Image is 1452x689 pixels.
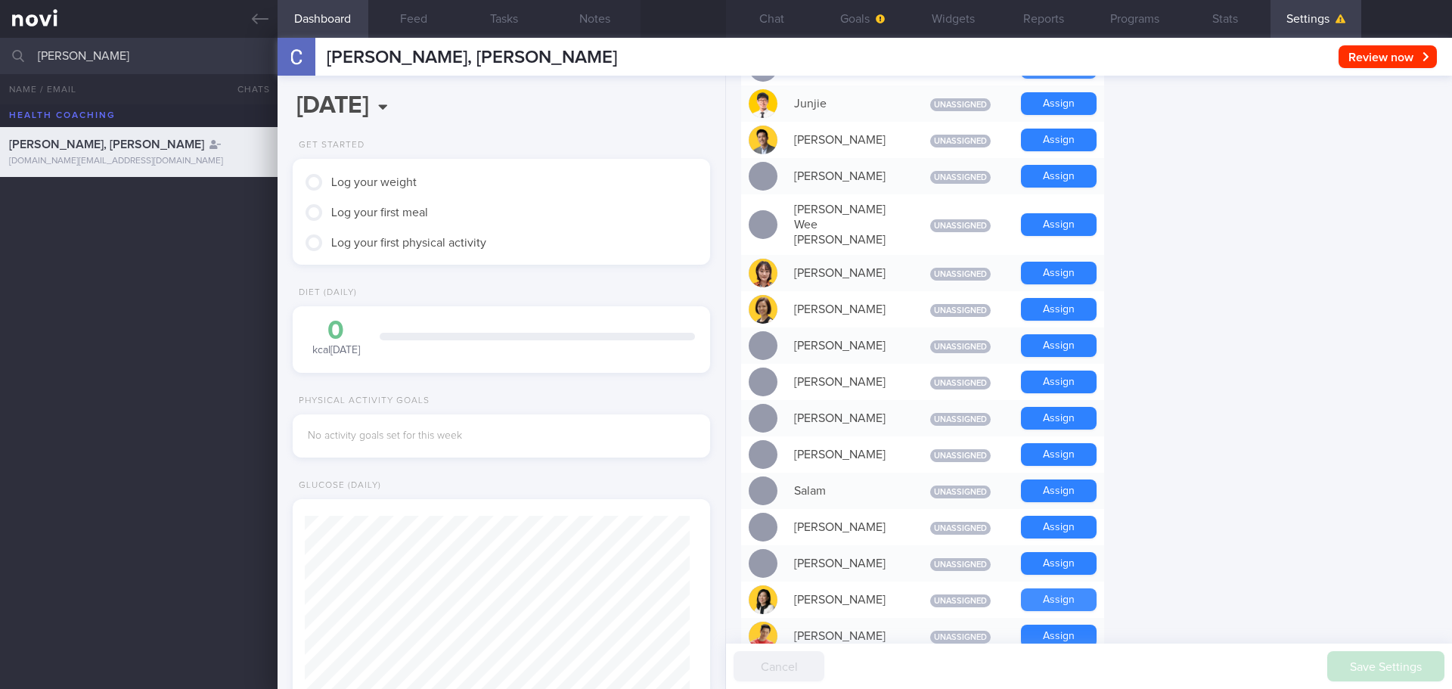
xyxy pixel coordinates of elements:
button: Assign [1021,443,1097,466]
div: [PERSON_NAME] [786,367,907,397]
div: [DOMAIN_NAME][EMAIL_ADDRESS][DOMAIN_NAME] [9,156,268,167]
span: Unassigned [930,413,991,426]
div: Junjie [786,88,907,119]
button: Assign [1021,371,1097,393]
button: Assign [1021,552,1097,575]
button: Chats [217,74,278,104]
span: Unassigned [930,631,991,644]
div: [PERSON_NAME] [786,125,907,155]
div: Salam [786,476,907,506]
div: [PERSON_NAME] [786,585,907,615]
div: [PERSON_NAME] [786,258,907,288]
div: [PERSON_NAME] [786,512,907,542]
span: Unassigned [930,594,991,607]
div: [PERSON_NAME] [786,294,907,324]
span: Unassigned [930,98,991,111]
button: Assign [1021,129,1097,151]
div: [PERSON_NAME] [786,331,907,361]
button: Assign [1021,334,1097,357]
button: Assign [1021,213,1097,236]
span: Unassigned [930,268,991,281]
div: Glucose (Daily) [293,480,381,492]
div: [PERSON_NAME] [786,403,907,433]
span: Unassigned [930,304,991,317]
button: Assign [1021,407,1097,430]
span: Unassigned [930,219,991,232]
div: 0 [308,318,365,344]
span: Unassigned [930,135,991,147]
div: No activity goals set for this week [308,430,695,443]
div: [PERSON_NAME] [786,439,907,470]
button: Assign [1021,625,1097,647]
button: Assign [1021,165,1097,188]
span: Unassigned [930,486,991,498]
div: [PERSON_NAME] [786,161,907,191]
div: Get Started [293,140,365,151]
button: Assign [1021,480,1097,502]
button: Assign [1021,516,1097,538]
span: [PERSON_NAME], [PERSON_NAME] [327,48,617,67]
button: Assign [1021,262,1097,284]
button: Review now [1339,45,1437,68]
span: Unassigned [930,171,991,184]
span: Unassigned [930,340,991,353]
div: Diet (Daily) [293,287,357,299]
span: Unassigned [930,449,991,462]
div: kcal [DATE] [308,318,365,358]
button: Assign [1021,92,1097,115]
span: Unassigned [930,522,991,535]
span: Unassigned [930,377,991,390]
div: [PERSON_NAME] Wee [PERSON_NAME] [786,194,907,255]
button: Assign [1021,298,1097,321]
div: [PERSON_NAME] [786,548,907,579]
div: Physical Activity Goals [293,396,430,407]
button: Assign [1021,588,1097,611]
span: [PERSON_NAME], [PERSON_NAME] [9,138,204,151]
span: Unassigned [930,558,991,571]
div: [PERSON_NAME] [786,621,907,651]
